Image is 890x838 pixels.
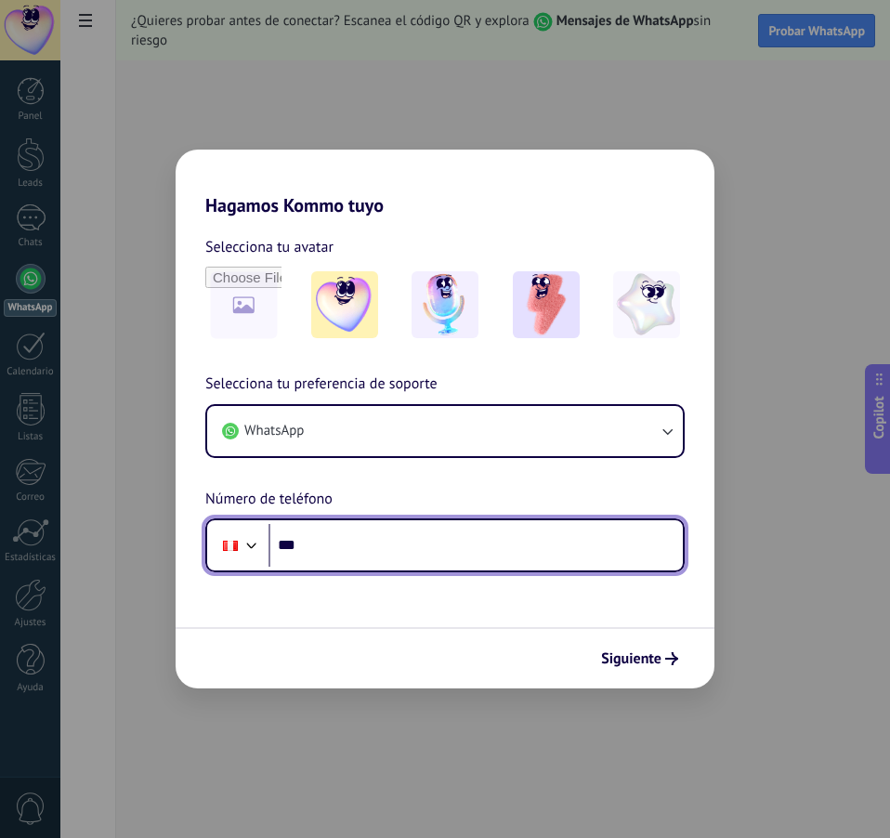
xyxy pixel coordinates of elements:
img: -2.jpeg [412,271,478,338]
button: WhatsApp [207,406,683,456]
button: Siguiente [593,643,687,674]
span: WhatsApp [244,422,304,440]
img: -3.jpeg [513,271,580,338]
span: Número de teléfono [205,488,333,512]
span: Selecciona tu preferencia de soporte [205,373,438,397]
span: Selecciona tu avatar [205,235,334,259]
div: Peru: + 51 [213,526,248,565]
img: -4.jpeg [613,271,680,338]
img: -1.jpeg [311,271,378,338]
span: Siguiente [601,652,661,665]
h2: Hagamos Kommo tuyo [176,150,714,216]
